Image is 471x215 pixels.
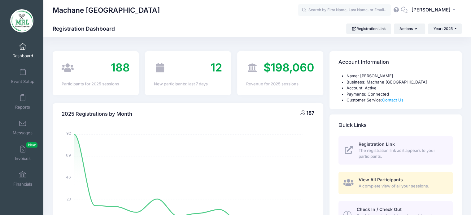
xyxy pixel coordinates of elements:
[10,9,33,32] img: Machane Racket Lake
[359,148,446,160] span: The registration link as it appears to your participants.
[8,91,37,113] a: Reports
[11,79,34,84] span: Event Setup
[8,142,37,164] a: InvoicesNew
[62,81,130,87] div: Participants for 2025 sessions
[347,79,453,85] li: Business: Machane [GEOGRAPHIC_DATA]
[338,54,389,71] h4: Account Information
[67,131,71,136] tspan: 92
[13,130,33,135] span: Messages
[382,97,403,102] a: Contact Us
[111,61,130,74] span: 188
[338,116,367,134] h4: Quick Links
[8,65,37,87] a: Event Setup
[408,3,462,17] button: [PERSON_NAME]
[338,172,453,194] a: View All Participants A complete view of all your sessions.
[154,81,222,87] div: New participants: last 7 days
[62,105,132,123] h4: 2025 Registrations by Month
[15,105,30,110] span: Reports
[347,97,453,103] li: Customer Service:
[298,4,391,16] input: Search by First Name, Last Name, or Email...
[394,24,425,34] button: Actions
[347,91,453,97] li: Payments: Connected
[359,177,403,182] span: View All Participants
[428,24,462,34] button: Year: 2025
[13,182,32,187] span: Financials
[347,85,453,91] li: Account: Active
[359,183,446,189] span: A complete view of all your sessions.
[356,207,401,212] span: Check In / Check Out
[66,153,71,158] tspan: 69
[66,174,71,180] tspan: 46
[306,110,314,116] span: 187
[211,61,222,74] span: 12
[53,25,120,32] h1: Registration Dashboard
[346,24,391,34] a: Registration Link
[26,142,37,148] span: New
[246,81,314,87] div: Revenue for 2025 sessions
[434,26,453,31] span: Year: 2025
[12,53,33,58] span: Dashboard
[347,73,453,79] li: Name: [PERSON_NAME]
[15,156,31,161] span: Invoices
[8,168,37,190] a: Financials
[264,61,314,74] span: $198,060
[53,3,160,17] h1: Machane [GEOGRAPHIC_DATA]
[359,141,395,147] span: Registration Link
[8,117,37,138] a: Messages
[8,40,37,61] a: Dashboard
[338,136,453,165] a: Registration Link The registration link as it appears to your participants.
[412,6,451,13] span: [PERSON_NAME]
[67,196,71,201] tspan: 23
